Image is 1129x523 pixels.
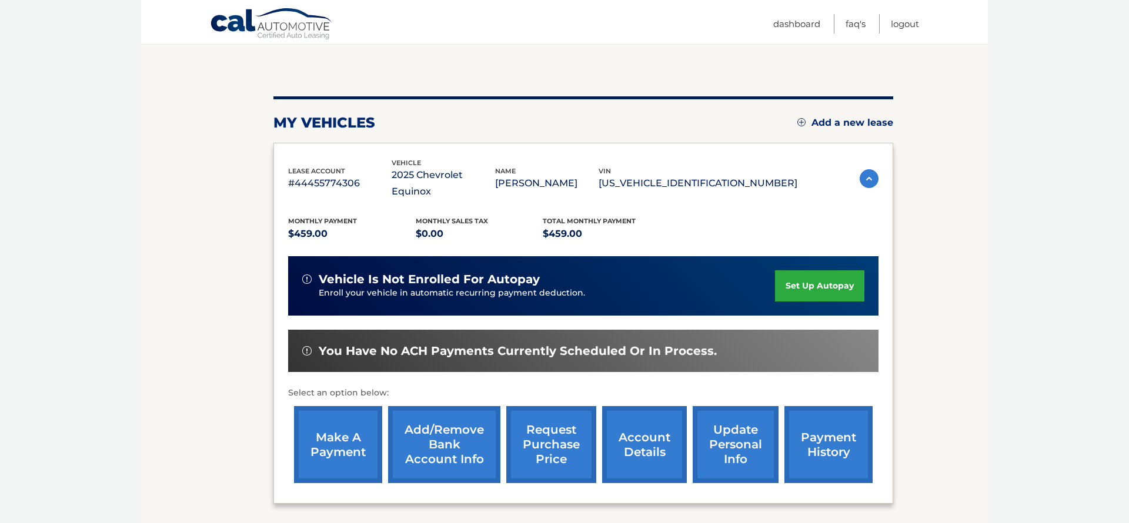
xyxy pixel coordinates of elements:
[773,14,820,33] a: Dashboard
[693,406,779,483] a: update personal info
[388,406,500,483] a: Add/Remove bank account info
[602,406,687,483] a: account details
[288,386,879,400] p: Select an option below:
[784,406,873,483] a: payment history
[416,226,543,242] p: $0.00
[846,14,866,33] a: FAQ's
[392,159,421,167] span: vehicle
[319,344,717,358] span: You have no ACH payments currently scheduled or in process.
[210,8,333,42] a: Cal Automotive
[495,167,516,175] span: name
[319,287,775,300] p: Enroll your vehicle in automatic recurring payment deduction.
[294,406,382,483] a: make a payment
[416,217,488,225] span: Monthly sales Tax
[797,117,893,129] a: Add a new lease
[288,217,357,225] span: Monthly Payment
[599,167,611,175] span: vin
[302,274,312,284] img: alert-white.svg
[319,272,540,287] span: vehicle is not enrolled for autopay
[288,226,416,242] p: $459.00
[543,226,670,242] p: $459.00
[797,118,806,126] img: add.svg
[495,175,599,192] p: [PERSON_NAME]
[599,175,797,192] p: [US_VEHICLE_IDENTIFICATION_NUMBER]
[288,175,392,192] p: #44455774306
[506,406,596,483] a: request purchase price
[392,167,495,200] p: 2025 Chevrolet Equinox
[891,14,919,33] a: Logout
[543,217,636,225] span: Total Monthly Payment
[273,114,375,132] h2: my vehicles
[775,270,864,301] a: set up autopay
[302,346,312,356] img: alert-white.svg
[860,169,879,188] img: accordion-active.svg
[288,167,345,175] span: lease account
